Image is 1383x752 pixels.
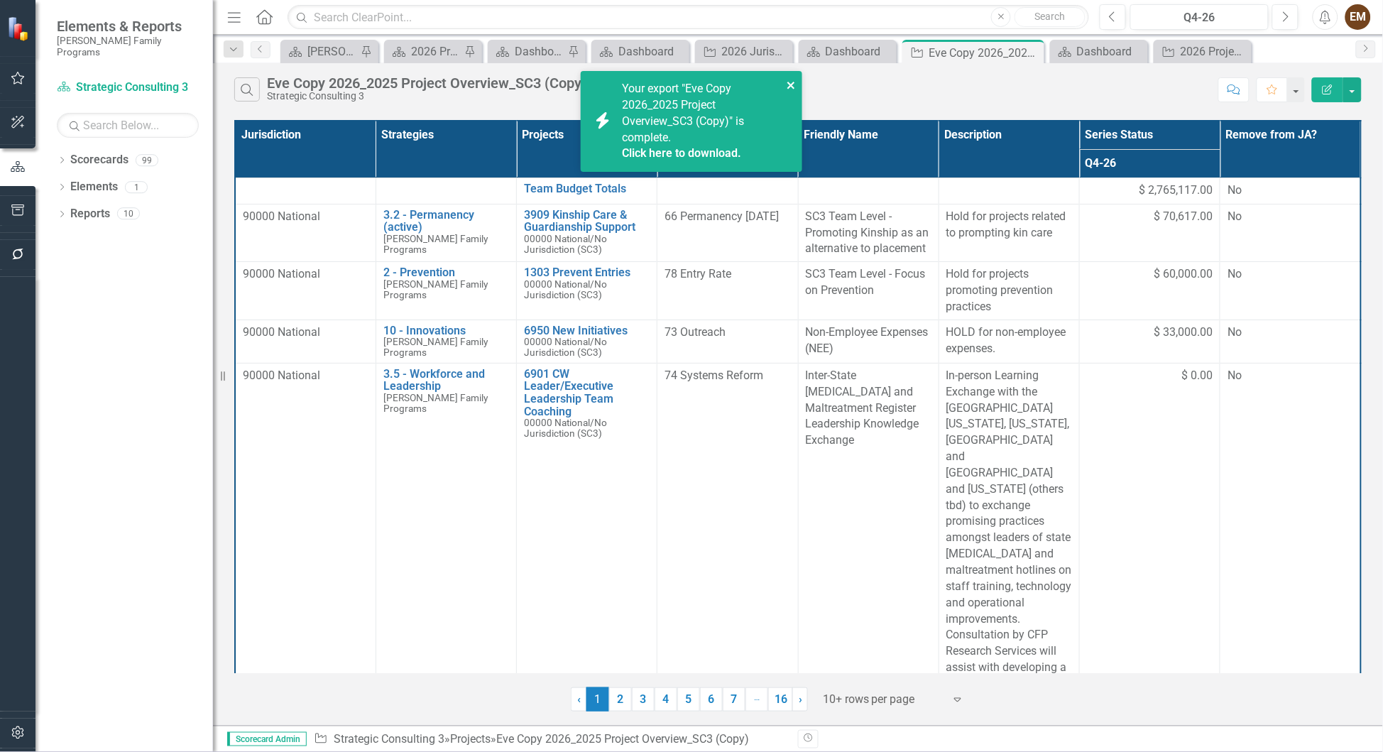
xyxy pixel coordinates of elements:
span: 90000 National [243,209,320,223]
span: Inter-State [MEDICAL_DATA] and Maltreatment Register Leadership Knowledge Exchange [806,369,919,447]
span: › [799,692,802,706]
td: Double-Click to Edit [798,262,939,320]
span: 00000 National/No Jurisdiction (SC3) [524,417,607,439]
a: 2 - Prevention [383,266,509,279]
a: Click here to download. [622,146,741,160]
td: Double-Click to Edit [657,178,798,204]
td: Double-Click to Edit [235,262,376,320]
a: Elements [70,179,118,195]
span: Your export "Eve Copy 2026_2025 Project Overview_SC3 (Copy)" is complete. [622,82,779,162]
td: Double-Click to Edit [1220,320,1361,363]
a: 6 [700,687,723,712]
td: Double-Click to Edit Right Click for Context Menu [376,320,516,363]
td: Double-Click to Edit [939,204,1079,262]
td: Double-Click to Edit [1220,204,1361,262]
div: 99 [136,154,158,166]
span: [PERSON_NAME] Family Programs [383,233,488,255]
span: SC3 Team Level - Focus on Prevention [806,267,926,297]
div: Dashboard [1077,43,1144,60]
a: 6901 CW Leader/Executive Leadership Team Coaching [524,368,650,418]
span: No [1228,369,1242,382]
small: [PERSON_NAME] Family Programs [57,35,199,58]
input: Search Below... [57,113,199,138]
a: 2026 Project Overview [1157,43,1248,60]
a: Team Budget Totals [524,182,650,195]
td: Double-Click to Edit [235,204,376,262]
a: Projects [450,732,491,746]
span: $ 0.00 [1181,368,1213,384]
span: [PERSON_NAME] Family Programs [383,336,488,358]
td: Double-Click to Edit [1220,262,1361,320]
td: Double-Click to Edit Right Click for Context Menu [517,320,657,363]
span: Search [1035,11,1066,22]
button: close [787,77,797,93]
span: [PERSON_NAME] Family Programs [383,392,488,414]
td: Double-Click to Edit [657,204,798,262]
td: Double-Click to Edit [1080,204,1220,262]
span: No [1228,183,1242,197]
span: ‹ [577,692,581,706]
span: $ 70,617.00 [1154,209,1213,225]
span: 78 Entry Rate [665,267,731,280]
a: 3 [632,687,655,712]
button: Q4-26 [1130,4,1269,30]
span: 74 Systems Reform [665,369,763,382]
a: Scorecards [70,152,129,168]
td: Double-Click to Edit [939,262,1079,320]
span: 66 Permanency [DATE] [665,209,779,223]
img: ClearPoint Strategy [7,16,33,41]
div: 2026 Project Overview [1181,43,1248,60]
span: Elements & Reports [57,18,199,35]
span: 00000 National/No Jurisdiction (SC3) [524,336,607,358]
a: Dashboard [802,43,893,60]
td: Double-Click to Edit Right Click for Context Menu [517,204,657,262]
a: 5 [677,687,700,712]
button: EM [1345,4,1371,30]
td: Double-Click to Edit Right Click for Context Menu [517,262,657,320]
span: 90000 National [243,325,320,339]
a: 16 [768,687,793,712]
span: $ 60,000.00 [1154,266,1213,283]
td: Double-Click to Edit [235,320,376,363]
a: Strategic Consulting 3 [57,80,199,96]
input: Search ClearPoint... [288,5,1089,30]
span: 00000 National/No Jurisdiction (SC3) [524,278,607,300]
td: Double-Click to Edit [1220,178,1361,204]
span: 1 [586,687,609,712]
td: Double-Click to Edit [798,204,939,262]
div: » » [314,731,787,748]
a: 1303 Prevent Entries [524,266,650,279]
a: 3909 Kinship Care & Guardianship Support [524,209,650,234]
td: Double-Click to Edit [939,178,1079,204]
td: Double-Click to Edit [798,320,939,363]
td: Double-Click to Edit Right Click for Context Menu [376,262,516,320]
a: Strategic Consulting 3 [334,732,444,746]
span: No [1228,325,1242,339]
td: Double-Click to Edit [939,320,1079,363]
span: No [1228,267,1242,280]
div: Q4-26 [1135,9,1264,26]
a: 2026 Project Audit Dashboard [388,43,461,60]
div: Dashboard [826,43,893,60]
td: Double-Click to Edit [235,178,376,204]
div: Dashboard [515,43,564,60]
a: Reports [70,206,110,222]
a: Dashboard [1054,43,1144,60]
div: Eve Copy 2026_2025 Project Overview_SC3 (Copy) [929,44,1041,62]
span: 90000 National [243,267,320,280]
div: Eve Copy 2026_2025 Project Overview_SC3 (Copy) [496,732,749,746]
td: Double-Click to Edit [798,178,939,204]
span: SC3 Team Level - Promoting Kinship as an alternative to placement [806,209,929,256]
button: Search [1015,7,1086,27]
div: Eve Copy 2026_2025 Project Overview_SC3 (Copy) [267,75,586,91]
span: 90000 National [243,369,320,382]
a: 10 - Innovations [383,325,509,337]
td: Double-Click to Edit [1080,262,1220,320]
td: Double-Click to Edit [1080,320,1220,363]
div: 10 [117,208,140,220]
div: 1 [125,181,148,193]
span: 00000 National/No Jurisdiction (SC3) [524,233,607,255]
span: $ 2,765,117.00 [1139,182,1213,199]
div: 2026 Project Audit Dashboard [411,43,461,60]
